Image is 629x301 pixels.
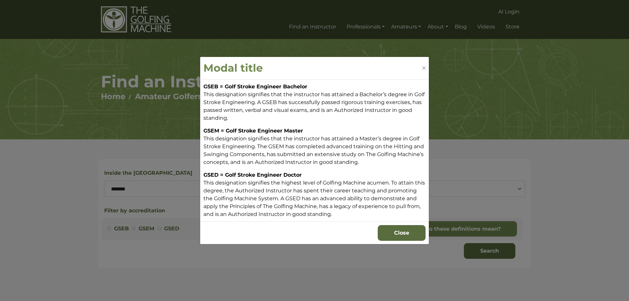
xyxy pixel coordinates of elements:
[378,225,426,241] button: Close
[203,127,426,166] p: This designation signifies that the instructor has attained a Master’s degree in Golf Stroke Engi...
[203,83,426,122] p: This designation signifies that the instructor has attained a Bachelor’s degree in Golf Stroke En...
[203,83,307,90] strong: GSEB = Golf Stroke Engineer Bachelor
[203,172,302,178] strong: GSED = Golf Stroke Engineer Doctor
[421,65,427,71] button: Close
[203,171,426,218] p: This designation signifies the highest level of Golfing Machine acumen. To attain this degree, th...
[203,128,303,134] strong: GSEM = Golf Stroke Engineer Master
[203,60,263,76] h2: Modal title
